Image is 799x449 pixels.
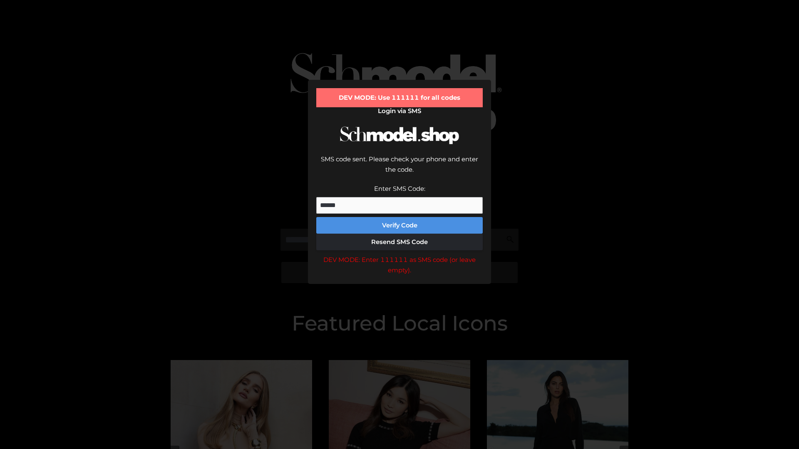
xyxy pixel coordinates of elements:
div: SMS code sent. Please check your phone and enter the code. [316,154,483,183]
h2: Login via SMS [316,107,483,115]
img: Schmodel Logo [337,119,462,152]
div: DEV MODE: Enter 111111 as SMS code (or leave empty). [316,254,483,276]
label: Enter SMS Code: [374,185,425,192]
div: DEV MODE: Use 111111 for all codes [316,88,483,107]
button: Verify Code [316,217,483,234]
button: Resend SMS Code [316,234,483,250]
